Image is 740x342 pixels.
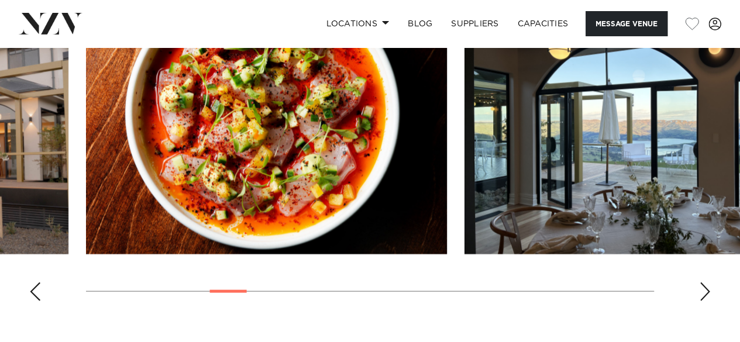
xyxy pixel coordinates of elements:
a: BLOG [398,11,442,36]
a: Locations [316,11,398,36]
a: Capacities [508,11,578,36]
a: SUPPLIERS [442,11,508,36]
img: nzv-logo.png [19,13,82,34]
button: Message Venue [586,11,667,36]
